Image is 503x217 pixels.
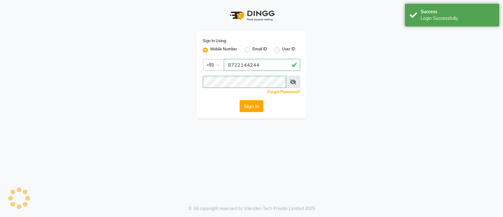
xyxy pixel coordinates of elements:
label: Mobile Number [210,46,237,54]
input: Username [203,76,286,88]
label: User ID [282,46,295,54]
label: Sign In Using: [203,38,227,44]
button: Sign In [240,100,263,112]
div: Login Successfully. [421,15,495,22]
div: Success [421,9,495,15]
label: Email ID [252,46,267,54]
a: Forgot Password? [268,89,300,94]
img: logo1.svg [226,6,277,25]
input: Username [224,59,300,71]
